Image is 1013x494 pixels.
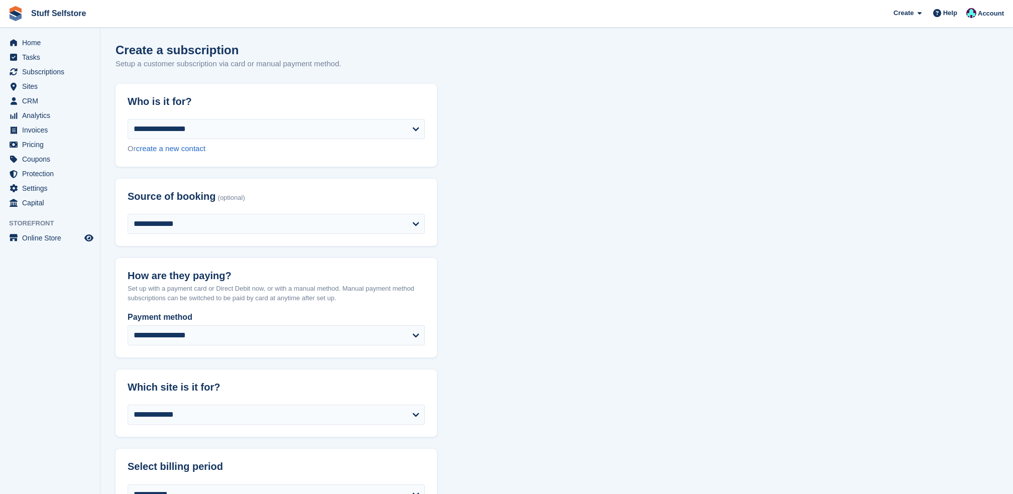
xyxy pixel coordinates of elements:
[116,43,239,57] h1: Create a subscription
[128,96,425,107] h2: Who is it for?
[5,196,95,210] a: menu
[5,181,95,195] a: menu
[22,167,82,181] span: Protection
[966,8,976,18] img: Simon Gardner
[22,152,82,166] span: Coupons
[128,191,216,202] span: Source of booking
[893,8,914,18] span: Create
[22,50,82,64] span: Tasks
[978,9,1004,19] span: Account
[22,181,82,195] span: Settings
[128,311,425,323] label: Payment method
[5,167,95,181] a: menu
[5,152,95,166] a: menu
[9,218,100,228] span: Storefront
[22,65,82,79] span: Subscriptions
[5,50,95,64] a: menu
[5,65,95,79] a: menu
[128,382,425,393] h2: Which site is it for?
[128,461,425,472] h2: Select billing period
[22,138,82,152] span: Pricing
[218,194,245,202] span: (optional)
[5,231,95,245] a: menu
[128,284,425,303] p: Set up with a payment card or Direct Debit now, or with a manual method. Manual payment method su...
[22,94,82,108] span: CRM
[128,270,425,282] h2: How are they paying?
[5,138,95,152] a: menu
[22,123,82,137] span: Invoices
[83,232,95,244] a: Preview store
[5,79,95,93] a: menu
[5,36,95,50] a: menu
[22,79,82,93] span: Sites
[943,8,957,18] span: Help
[22,36,82,50] span: Home
[136,144,205,153] a: create a new contact
[22,108,82,122] span: Analytics
[22,196,82,210] span: Capital
[8,6,23,21] img: stora-icon-8386f47178a22dfd0bd8f6a31ec36ba5ce8667c1dd55bd0f319d3a0aa187defe.svg
[5,94,95,108] a: menu
[5,108,95,122] a: menu
[22,231,82,245] span: Online Store
[5,123,95,137] a: menu
[27,5,90,22] a: Stuff Selfstore
[128,143,425,155] div: Or
[116,58,341,70] p: Setup a customer subscription via card or manual payment method.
